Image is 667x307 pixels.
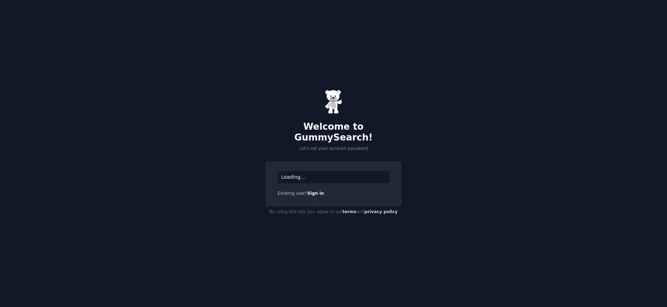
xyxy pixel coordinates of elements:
img: Gummy Bear [325,90,342,114]
h2: Welcome to GummySearch! [265,121,402,143]
a: privacy policy [364,209,398,214]
a: terms [343,209,356,214]
a: Sign in [307,191,324,196]
span: Existing user? [278,191,307,196]
div: Loading... [278,171,389,183]
p: Let's set your account password [265,146,402,152]
div: By using this site you agree to our and [265,207,402,218]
